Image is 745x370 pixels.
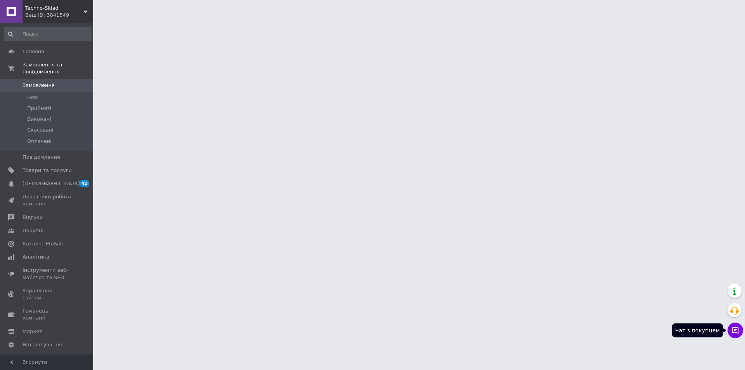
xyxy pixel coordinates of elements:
[4,27,92,41] input: Пошук
[80,180,89,187] span: 42
[23,61,93,75] span: Замовлення та повідомлення
[25,12,93,19] div: Ваш ID: 3841549
[23,328,42,335] span: Маркет
[23,180,80,187] span: [DEMOGRAPHIC_DATA]
[23,307,72,321] span: Гаманець компанії
[27,127,54,134] span: Скасовані
[23,167,72,174] span: Товари та послуги
[27,116,51,123] span: Виконані
[23,240,64,247] span: Каталог ProSale
[23,227,43,234] span: Покупці
[23,214,43,221] span: Відгуки
[27,105,51,112] span: Прийняті
[25,5,83,12] span: Techno-Sklad
[23,48,44,55] span: Головна
[23,341,62,348] span: Налаштування
[23,154,60,161] span: Повідомлення
[23,82,55,89] span: Замовлення
[27,94,38,101] span: Нові
[23,254,49,261] span: Аналітика
[672,323,723,337] div: Чат з покупцем
[23,193,72,207] span: Показники роботи компанії
[23,267,72,281] span: Інструменти веб-майстра та SEO
[27,138,52,145] span: Оплачені
[23,287,72,301] span: Управління сайтом
[728,323,743,338] button: Чат з покупцем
